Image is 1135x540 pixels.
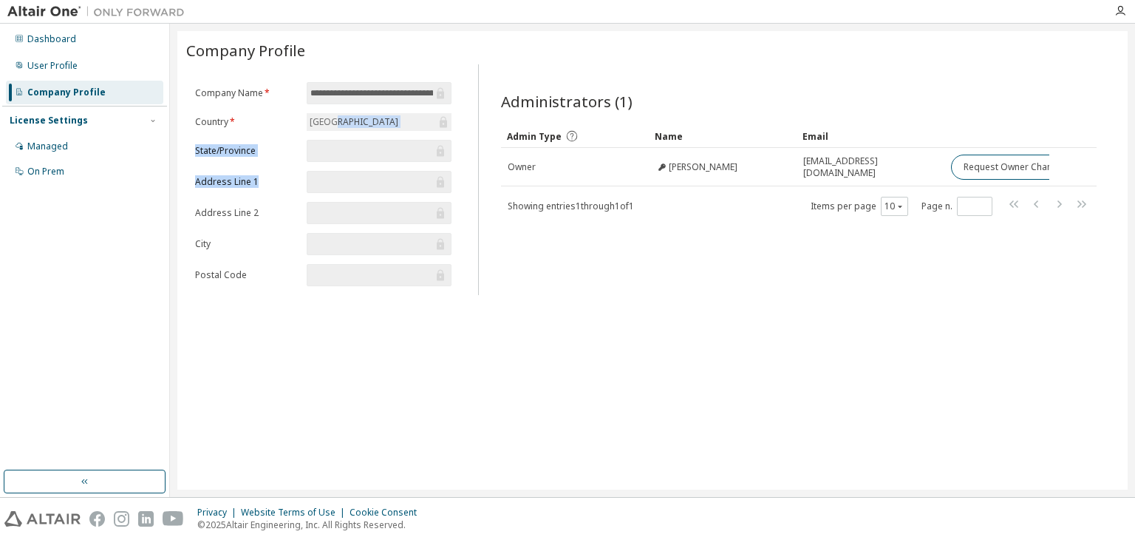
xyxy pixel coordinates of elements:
span: Page n. [921,197,992,216]
div: User Profile [27,60,78,72]
span: [PERSON_NAME] [669,161,737,173]
div: Name [655,124,791,148]
span: Admin Type [507,130,562,143]
p: © 2025 Altair Engineering, Inc. All Rights Reserved. [197,519,426,531]
img: youtube.svg [163,511,184,527]
label: Address Line 1 [195,176,298,188]
div: License Settings [10,115,88,126]
div: Company Profile [27,87,106,98]
span: Company Profile [186,40,305,61]
div: Cookie Consent [350,507,426,519]
label: Company Name [195,87,298,99]
div: Dashboard [27,33,76,45]
label: Country [195,116,298,128]
label: State/Province [195,145,298,157]
span: Showing entries 1 through 1 of 1 [508,200,634,212]
label: Postal Code [195,269,298,281]
img: facebook.svg [89,511,105,527]
span: [EMAIL_ADDRESS][DOMAIN_NAME] [803,155,938,179]
div: [GEOGRAPHIC_DATA] [307,114,401,130]
button: 10 [885,200,904,212]
img: Altair One [7,4,192,19]
img: linkedin.svg [138,511,154,527]
label: City [195,238,298,250]
span: Owner [508,161,536,173]
img: instagram.svg [114,511,129,527]
span: Items per page [811,197,908,216]
div: On Prem [27,166,64,178]
button: Request Owner Change [951,155,1076,180]
div: Email [802,124,938,148]
span: Administrators (1) [501,91,633,112]
div: [GEOGRAPHIC_DATA] [307,113,451,131]
img: altair_logo.svg [4,511,81,527]
div: Privacy [197,507,241,519]
label: Address Line 2 [195,207,298,219]
div: Website Terms of Use [241,507,350,519]
div: Managed [27,141,68,152]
